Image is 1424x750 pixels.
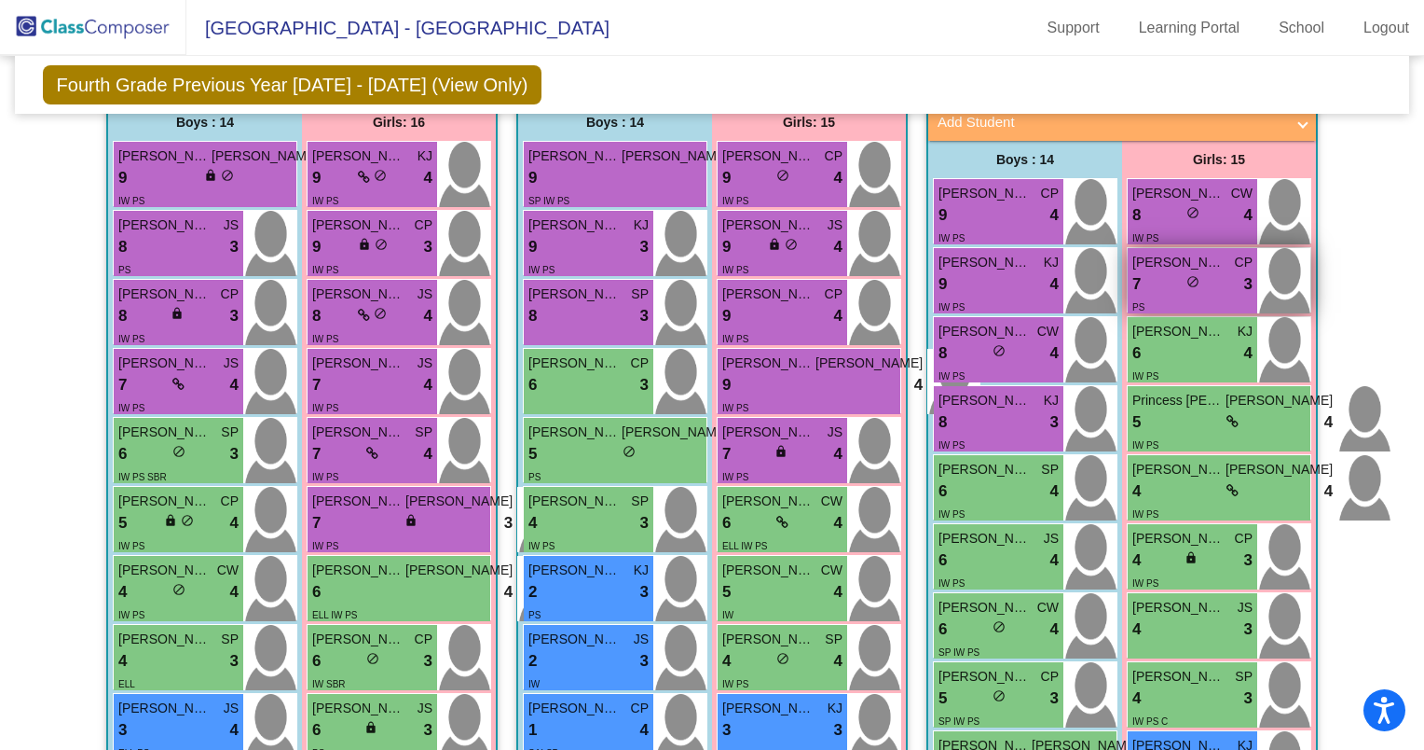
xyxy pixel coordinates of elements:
[1132,410,1141,435] span: 5
[1037,598,1059,618] span: CW
[1244,618,1253,642] span: 3
[118,679,135,689] span: ELL
[1050,549,1059,573] span: 4
[528,561,622,580] span: [PERSON_NAME]
[418,146,432,166] span: KJ
[221,423,239,442] span: SP
[722,304,731,328] span: 9
[928,141,1122,178] div: Boys : 14
[118,423,212,442] span: [PERSON_NAME]
[722,215,815,235] span: [PERSON_NAME]
[622,146,729,166] span: [PERSON_NAME]
[774,445,787,458] span: lock
[1132,578,1158,589] span: IW PS
[722,146,815,166] span: [PERSON_NAME]
[230,511,239,535] span: 4
[776,169,789,182] span: do_not_disturb_alt
[938,233,965,243] span: IW PS
[528,472,541,482] span: PS
[722,354,815,373] span: [PERSON_NAME]
[312,561,405,580] span: [PERSON_NAME]
[528,265,555,275] span: IW PS
[1225,391,1333,410] span: [PERSON_NAME]
[1050,203,1059,228] span: 4
[722,561,815,580] span: [PERSON_NAME]
[1231,184,1253,203] span: CW
[312,442,321,466] span: 7
[171,307,184,320] span: lock
[821,561,842,580] span: CW
[1186,206,1199,219] span: do_not_disturb_alt
[528,196,569,206] span: SP IW PS
[118,442,127,466] span: 6
[938,302,965,312] span: IW PS
[118,285,212,304] span: [PERSON_NAME]
[1324,410,1333,435] span: 4
[1244,687,1253,711] span: 3
[358,238,371,251] span: lock
[1037,322,1059,341] span: CW
[528,580,537,604] span: 2
[312,423,405,442] span: [PERSON_NAME]
[722,580,731,604] span: 5
[528,630,622,649] span: [PERSON_NAME]
[118,334,144,344] span: IW PS
[1132,253,1225,272] span: [PERSON_NAME]
[528,354,622,373] span: [PERSON_NAME]
[938,391,1032,410] span: [PERSON_NAME]
[825,285,842,304] span: CP
[164,514,177,527] span: lock
[424,442,432,466] span: 4
[118,561,212,580] span: [PERSON_NAME]
[118,472,167,482] span: IW PS SBR
[118,354,212,373] span: [PERSON_NAME]
[518,104,712,141] div: Boys : 14
[118,196,144,206] span: IW PS
[528,423,622,442] span: [PERSON_NAME]
[1235,253,1253,272] span: CP
[186,13,609,43] span: [GEOGRAPHIC_DATA] - [GEOGRAPHIC_DATA]
[528,541,555,551] span: IW PS
[230,235,239,259] span: 3
[825,146,842,166] span: CP
[312,215,405,235] span: [PERSON_NAME]
[172,445,185,458] span: do_not_disturb_alt
[938,410,947,435] span: 8
[1132,203,1141,228] span: 8
[938,549,947,573] span: 6
[312,718,321,743] span: 6
[528,304,537,328] span: 8
[118,541,144,551] span: IW PS
[1050,410,1059,435] span: 3
[424,373,432,397] span: 4
[768,238,781,251] span: lock
[1132,184,1225,203] span: [PERSON_NAME]
[528,511,537,535] span: 4
[1132,371,1158,382] span: IW PS
[1132,391,1225,410] span: Princess [PERSON_NAME]
[722,235,731,259] span: 9
[118,304,127,328] span: 8
[374,307,387,320] span: do_not_disturb_alt
[43,65,542,104] span: Fourth Grade Previous Year [DATE] - [DATE] (View Only)
[108,104,302,141] div: Boys : 14
[118,511,127,535] span: 5
[1349,13,1424,43] a: Logout
[1235,529,1253,549] span: CP
[312,285,405,304] span: [PERSON_NAME]
[1050,479,1059,504] span: 4
[312,610,358,620] span: ELL IW PS
[834,235,842,259] span: 4
[118,373,127,397] span: 7
[938,460,1032,479] span: [PERSON_NAME]
[118,649,127,674] span: 4
[1238,598,1253,618] span: JS
[640,718,649,743] span: 4
[722,166,731,190] span: 9
[938,578,965,589] span: IW PS
[938,371,965,382] span: IW PS
[312,403,338,413] span: IW PS
[118,699,212,718] span: [PERSON_NAME]
[722,511,731,535] span: 6
[938,184,1032,203] span: [PERSON_NAME]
